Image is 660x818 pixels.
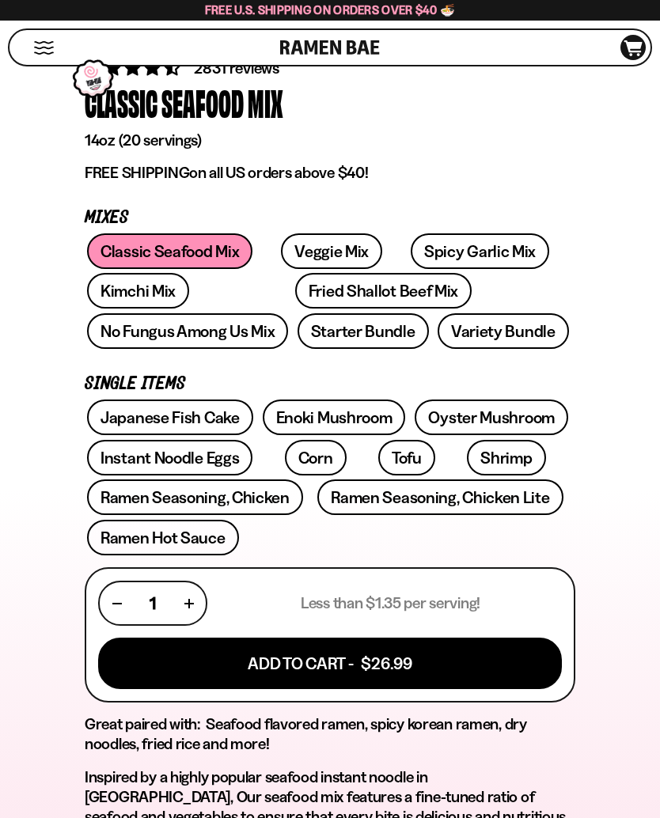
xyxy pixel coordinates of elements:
[438,313,569,349] a: Variety Bundle
[411,233,549,269] a: Spicy Garlic Mix
[205,2,456,17] span: Free U.S. Shipping on Orders over $40 🍜
[85,377,575,392] p: Single Items
[85,163,575,183] p: on all US orders above $40!
[33,41,55,55] button: Mobile Menu Trigger
[85,210,575,225] p: Mixes
[87,273,189,309] a: Kimchi Mix
[87,440,252,475] a: Instant Noodle Eggs
[85,714,575,754] h2: Great paired with: Seafood flavored ramen, spicy korean ramen, dry noodles, fried rice and more!
[415,400,568,435] a: Oyster Mushroom
[85,163,189,182] strong: FREE SHIPPING
[281,233,382,269] a: Veggie Mix
[378,440,435,475] a: Tofu
[98,638,562,689] button: Add To Cart - $26.99
[285,440,347,475] a: Corn
[87,520,239,555] a: Ramen Hot Sauce
[298,313,429,349] a: Starter Bundle
[295,273,472,309] a: Fried Shallot Beef Mix
[85,80,157,127] div: Classic
[301,593,480,613] p: Less than $1.35 per serving!
[87,479,303,515] a: Ramen Seasoning, Chicken
[263,400,406,435] a: Enoki Mushroom
[317,479,563,515] a: Ramen Seasoning, Chicken Lite
[248,80,283,127] div: Mix
[87,400,253,435] a: Japanese Fish Cake
[467,440,545,475] a: Shrimp
[150,593,156,613] span: 1
[85,131,575,150] p: 14oz (20 servings)
[161,80,244,127] div: Seafood
[87,313,288,349] a: No Fungus Among Us Mix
